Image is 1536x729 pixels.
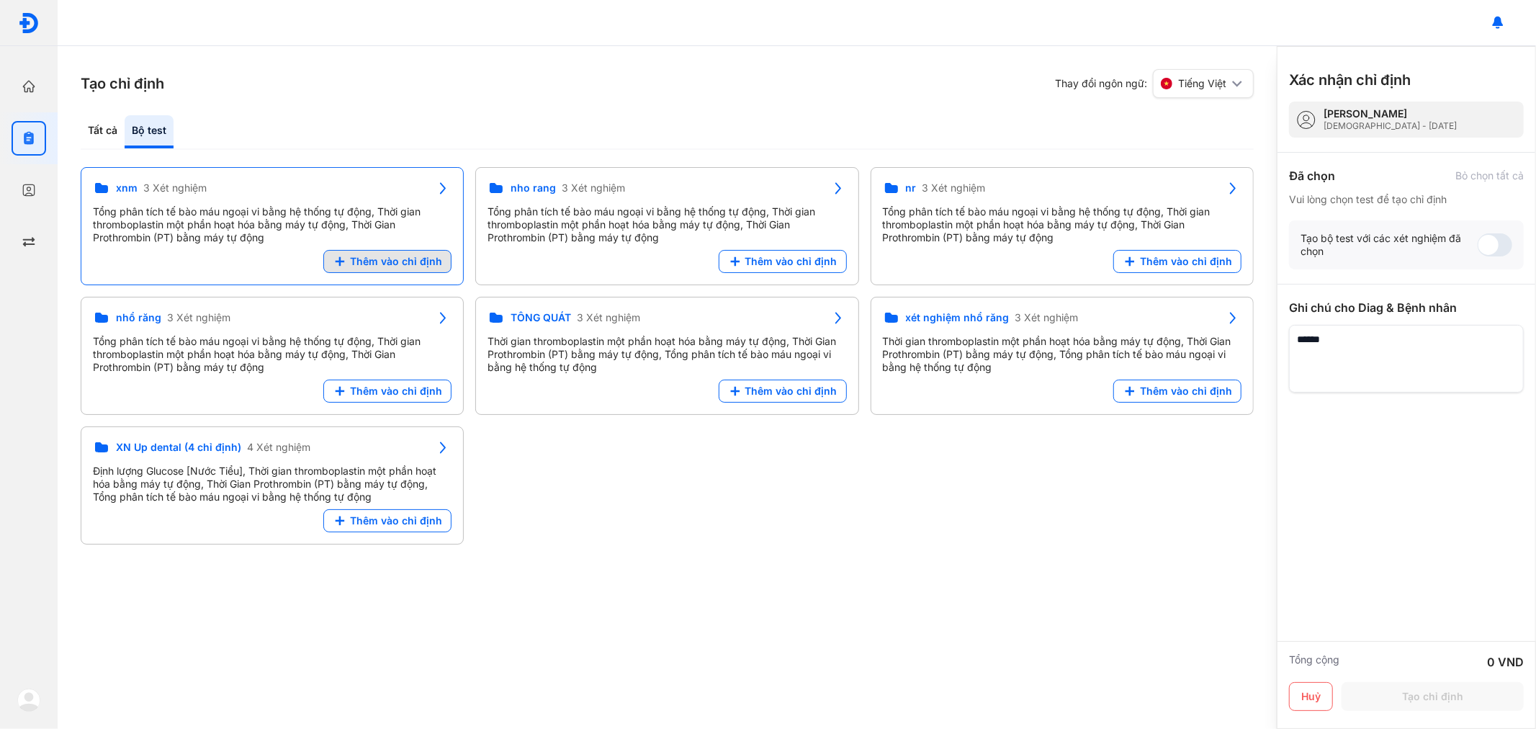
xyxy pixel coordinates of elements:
span: 3 Xét nghiệm [167,311,230,324]
div: [DEMOGRAPHIC_DATA] - [DATE] [1324,120,1457,132]
div: Thay đổi ngôn ngữ: [1055,69,1254,98]
span: Thêm vào chỉ định [1140,255,1232,268]
div: Bộ test [125,115,174,148]
div: Vui lòng chọn test để tạo chỉ định [1289,193,1524,206]
div: Tổng phân tích tế bào máu ngoại vi bằng hệ thống tự động, Thời gian thromboplastin một phần hoạt ... [93,205,452,244]
span: 3 Xét nghiệm [577,311,640,324]
span: nhổ răng [116,311,161,324]
div: Tất cả [81,115,125,148]
span: 3 Xét nghiệm [143,182,207,194]
div: Bỏ chọn tất cả [1455,169,1524,182]
button: Thêm vào chỉ định [323,250,452,273]
button: Tạo chỉ định [1342,682,1524,711]
span: xét nghiệm nhổ răng [906,311,1010,324]
div: Đã chọn [1289,167,1335,184]
img: logo [18,12,40,34]
div: Định lượng Glucose [Nước Tiểu], Thời gian thromboplastin một phần hoạt hóa bằng máy tự động, Thời... [93,465,452,504]
div: [PERSON_NAME] [1324,107,1457,120]
span: Thêm vào chỉ định [350,255,442,268]
div: Tổng cộng [1289,653,1339,671]
h3: Xác nhận chỉ định [1289,70,1411,90]
button: Thêm vào chỉ định [719,250,847,273]
button: Thêm vào chỉ định [323,380,452,403]
button: Thêm vào chỉ định [719,380,847,403]
span: XN Up dental (4 chỉ định) [116,441,241,454]
button: Thêm vào chỉ định [1113,250,1241,273]
span: Thêm vào chỉ định [1140,385,1232,398]
div: Tổng phân tích tế bào máu ngoại vi bằng hệ thống tự động, Thời gian thromboplastin một phần hoạt ... [488,205,846,244]
div: Thời gian thromboplastin một phần hoạt hóa bằng máy tự động, Thời Gian Prothrombin (PT) bằng máy ... [883,335,1241,374]
span: nho rang [511,182,556,194]
span: 3 Xét nghiệm [1015,311,1079,324]
div: Thời gian thromboplastin một phần hoạt hóa bằng máy tự động, Thời Gian Prothrombin (PT) bằng máy ... [488,335,846,374]
button: Thêm vào chỉ định [1113,380,1241,403]
span: 3 Xét nghiệm [562,182,625,194]
button: Thêm vào chỉ định [323,509,452,532]
span: 4 Xét nghiệm [247,441,310,454]
span: Thêm vào chỉ định [350,514,442,527]
div: Tạo bộ test với các xét nghiệm đã chọn [1301,232,1478,258]
span: TỔNG QUÁT [511,311,571,324]
div: Ghi chú cho Diag & Bệnh nhân [1289,299,1524,316]
div: Tổng phân tích tế bào máu ngoại vi bằng hệ thống tự động, Thời gian thromboplastin một phần hoạt ... [883,205,1241,244]
span: Thêm vào chỉ định [745,255,837,268]
span: 3 Xét nghiệm [922,182,986,194]
h3: Tạo chỉ định [81,73,164,94]
img: logo [17,689,40,712]
span: Thêm vào chỉ định [745,385,837,398]
span: nr [906,182,917,194]
div: 0 VND [1487,653,1524,671]
span: xnm [116,182,138,194]
div: Tổng phân tích tế bào máu ngoại vi bằng hệ thống tự động, Thời gian thromboplastin một phần hoạt ... [93,335,452,374]
span: Tiếng Việt [1178,77,1226,90]
button: Huỷ [1289,682,1333,711]
span: Thêm vào chỉ định [350,385,442,398]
